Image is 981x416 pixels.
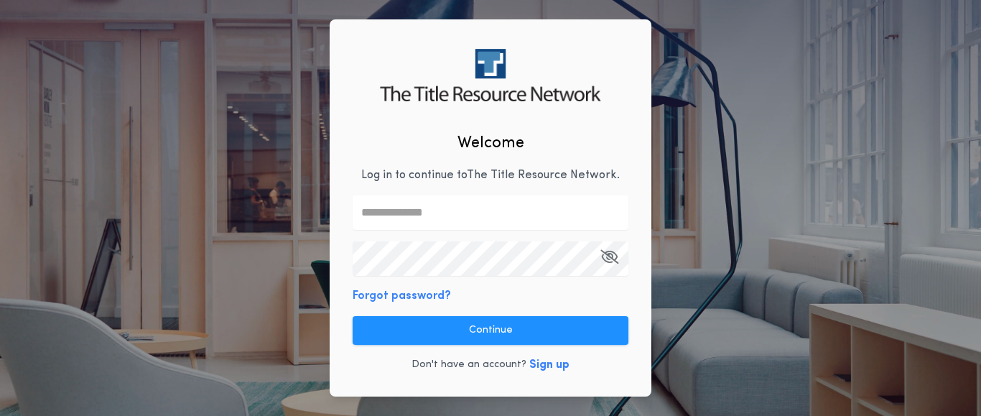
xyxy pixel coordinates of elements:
[353,316,628,345] button: Continue
[361,167,620,184] p: Log in to continue to The Title Resource Network .
[457,131,524,155] h2: Welcome
[353,287,451,305] button: Forgot password?
[380,49,600,101] img: logo
[529,356,569,374] button: Sign up
[412,358,526,372] p: Don't have an account?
